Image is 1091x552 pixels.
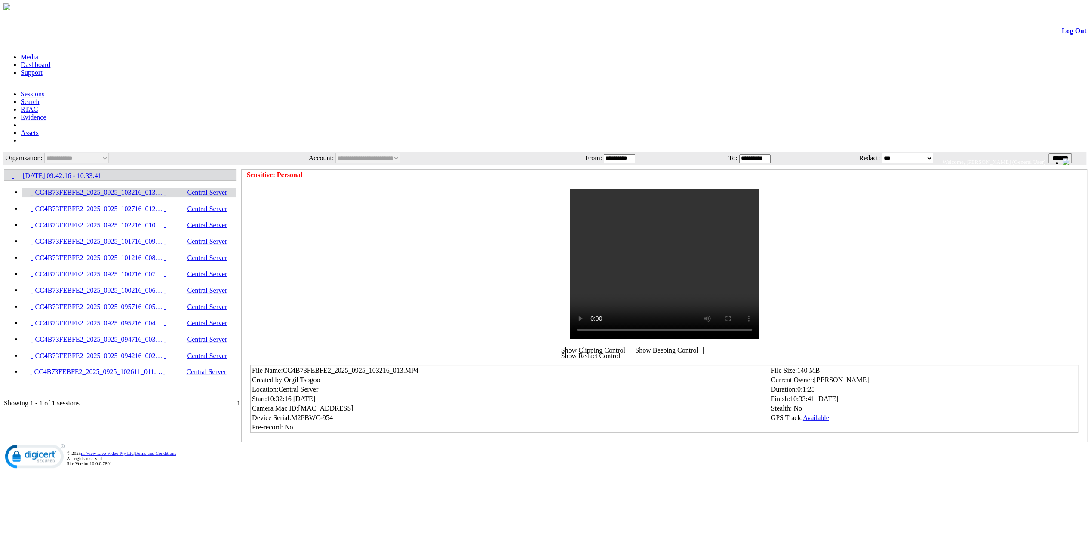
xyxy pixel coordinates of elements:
td: Redact: [842,153,880,164]
a: CC4B73FEBFE2_2025_0925_101216_008.MP4 Central Server [22,254,232,261]
a: CC4B73FEBFE2_2025_0925_095716_005.MP4 Central Server [22,303,232,310]
div: © 2025 | All rights reserved [67,451,1086,466]
a: CC4B73FEBFE2_2025_0925_100716_007.MP4 Central Server [22,270,232,277]
a: m-View Live Video Pty Ltd [81,451,134,456]
img: video24.svg [22,302,31,312]
span: Showing 1 - 1 of 1 sessions [4,399,80,407]
span: Central Server [166,287,232,294]
span: Show Beeping Control [635,347,698,354]
td: Finish: [770,395,1077,403]
span: 10.0.0.7801 [89,461,112,466]
span: CC4B73FEBFE2_2025_0925_103216_013.MP4 [33,189,164,196]
a: Terms and Conditions [135,451,176,456]
td: Duration: [770,385,1077,394]
img: video24.svg [22,204,31,214]
span: CC4B73FEBFE2_2025_0925_100716_007.MP4 [33,270,164,278]
img: video24_pre.svg [22,351,31,361]
span: 1 [237,399,240,407]
span: | [630,347,631,354]
a: CC4B73FEBFE2_2025_0925_101716_009.MP4 Central Server [22,237,232,245]
span: Central Server [166,221,232,229]
span: CC4B73FEBFE2_2025_0925_102611_011.JPG [32,368,163,376]
td: To: [707,153,738,164]
span: Orgil Tsogoo [284,376,320,383]
span: CC4B73FEBFE2_2025_0925_102216_010.MP4 [33,221,164,229]
span: [MAC_ADDRESS] [298,405,353,412]
a: CC4B73FEBFE2_2025_0925_100216_006.MP4 Central Server [22,286,232,294]
span: CC4B73FEBFE2_2025_0925_095716_005.MP4 [33,303,164,311]
span: Show Clipping Control [561,347,625,354]
span: M2PBWC-954 [291,414,333,421]
a: [DATE] 09:42:16 - 10:33:41 [5,170,235,180]
a: CC4B73FEBFE2_2025_0925_094216_002.MP4 Central Server [22,352,232,359]
span: CC4B73FEBFE2_2025_0925_094716_003.MP4 [33,336,164,343]
span: No [793,405,802,412]
span: Pre-record: [252,423,283,431]
span: Central Server [166,238,232,245]
td: Current Owner: [770,376,1077,384]
span: Central Server [166,254,232,261]
span: CC4B73FEBFE2_2025_0925_101216_008.MP4 [33,254,164,262]
td: File Size: [770,366,1077,375]
a: Available [803,414,829,421]
span: Central Server [166,303,232,310]
span: CC4B73FEBFE2_2025_0925_101716_009.MP4 [33,238,164,245]
a: Media [21,53,38,61]
a: CC4B73FEBFE2_2025_0925_102611_011.JPG Central Server [22,368,231,375]
a: Sessions [21,90,44,98]
a: Support [21,69,43,76]
span: Welcome, [PERSON_NAME] (General User) [943,159,1045,165]
img: image24.svg [22,368,31,376]
a: CC4B73FEBFE2_2025_0925_102716_012.MP4 Central Server [22,205,232,212]
a: Log Out [1062,27,1086,34]
td: Sensitive: Personal [246,171,303,179]
span: CC4B73FEBFE2_2025_0925_102716_012.MP4 [33,205,164,213]
span: Central Server [278,386,318,393]
span: 140 MB [797,367,820,374]
a: Evidence [21,113,46,121]
img: bell24.png [1063,158,1069,165]
a: RTAC [21,106,38,113]
td: Camera Mac ID: [252,404,769,413]
span: Show Redact Control [561,352,621,360]
span: 10:33:41 [DATE] [790,395,838,402]
img: video24.svg [22,319,31,328]
img: arrow-3.png [3,3,10,10]
td: From: [547,153,602,164]
span: Central Server [165,368,231,375]
a: CC4B73FEBFE2_2025_0925_103216_013.MP4 Central Server [22,188,232,196]
span: 0:1:25 [797,386,815,393]
img: video24.svg [22,335,31,344]
div: Site Version [67,461,1086,466]
td: Organisation: [4,153,43,164]
img: video24.svg [22,237,31,246]
span: CC4B73FEBFE2_2025_0925_100216_006.MP4 [33,287,164,294]
span: Central Server [166,189,232,196]
span: Stealth: [771,405,792,412]
img: video24.svg [22,188,31,197]
img: video24.svg [22,286,31,295]
a: CC4B73FEBFE2_2025_0925_095216_004.MP4 Central Server [22,319,232,326]
a: CC4B73FEBFE2_2025_0925_102216_010.MP4 Central Server [22,221,232,228]
img: video24.svg [22,253,31,263]
span: Central Server [166,270,232,278]
span: [DATE] 09:42:16 - 10:33:41 [23,172,101,180]
a: Search [21,98,40,105]
td: Location: [252,385,769,394]
td: File Name: [252,366,769,375]
td: GPS Track: [770,414,1077,422]
span: Central Server [166,205,232,212]
span: CC4B73FEBFE2_2025_0925_103216_013.MP4 [283,367,418,374]
span: | [703,347,704,354]
td: Device Serial: [252,414,769,422]
span: 10:32:16 [DATE] [267,395,315,402]
img: DigiCert Secured Site Seal [5,444,65,473]
img: video24.svg [22,221,31,230]
a: Dashboard [21,61,50,68]
span: No [285,423,293,431]
img: video24.svg [22,270,31,279]
span: Central Server [166,319,232,327]
span: CC4B73FEBFE2_2025_0925_094216_002.MP4 [33,352,164,360]
td: Start: [252,395,769,403]
td: Account: [252,153,334,164]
